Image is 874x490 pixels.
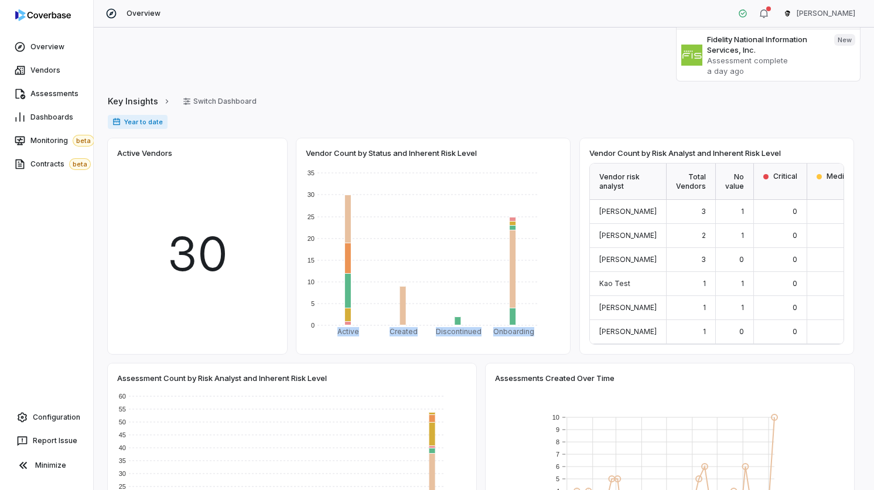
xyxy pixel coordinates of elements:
text: 8 [556,438,559,445]
text: 7 [556,451,559,458]
text: 5 [311,300,315,307]
div: Total Vendors [667,164,716,200]
span: Key Insights [108,95,158,107]
span: 3 [701,207,706,216]
a: Overview [2,36,91,57]
span: 1 [703,327,706,336]
span: Vendors [30,66,60,75]
span: [PERSON_NAME] [599,255,657,264]
text: 10 [308,278,315,285]
a: Monitoringbeta [2,130,91,151]
span: [PERSON_NAME] [797,9,855,18]
svg: Date range for report [112,118,121,126]
text: 0 [311,322,315,329]
span: Dashboards [30,113,73,122]
span: 1 [741,303,744,312]
button: Switch Dashboard [176,93,264,110]
button: Report Issue [5,430,88,451]
span: Configuration [33,413,80,422]
span: 1 [741,231,744,240]
text: 5 [556,475,559,482]
button: Key Insights [104,89,175,114]
span: [PERSON_NAME] [599,231,657,240]
span: 0 [739,255,744,264]
a: Dashboards [2,107,91,128]
span: 0 [739,327,744,336]
span: [PERSON_NAME] [599,327,657,336]
div: Vendor risk analyst [590,164,667,200]
span: 2 [702,231,706,240]
span: Vendor Count by Status and Inherent Risk Level [306,148,477,158]
a: Vendors [2,60,91,81]
p: a day ago [707,66,825,76]
button: Gus Cuddy avatar[PERSON_NAME] [776,5,862,22]
span: Monitoring [30,135,94,147]
text: 45 [119,431,126,438]
button: Minimize [5,454,88,477]
span: 1 [703,303,706,312]
text: 9 [556,426,559,433]
text: 40 [119,444,126,451]
span: 0 [793,231,797,240]
img: Gus Cuddy avatar [783,9,792,18]
span: 1 [741,279,744,288]
span: 0 [793,303,797,312]
span: Vendor Count by Risk Analyst and Inherent Risk Level [589,148,781,158]
span: 0 [793,207,797,216]
span: Report Issue [33,436,77,445]
span: [PERSON_NAME] [599,207,657,216]
a: Contractsbeta [2,154,91,175]
span: Medium [827,172,855,181]
text: 50 [119,418,126,426]
text: 15 [308,257,315,264]
span: 1 [741,207,744,216]
span: beta [69,158,91,170]
h3: Fidelity National Information Services, Inc. [707,34,825,55]
a: Key Insights [108,89,171,114]
text: 30 [119,470,126,477]
span: Assessments [30,89,78,98]
div: No value [716,164,754,200]
span: Assessments Created Over Time [495,373,614,383]
text: 20 [308,235,315,242]
span: Critical [773,172,797,181]
text: 35 [119,457,126,464]
span: [PERSON_NAME] [599,303,657,312]
text: 35 [308,169,315,176]
span: beta [73,135,94,147]
span: Minimize [35,461,66,470]
span: Active Vendors [117,148,172,158]
span: Kao Test [599,279,630,288]
text: 6 [556,463,559,470]
span: 0 [793,327,797,336]
span: 30 [168,219,228,289]
text: 10 [552,414,559,421]
text: 25 [308,213,315,220]
span: New [834,34,855,46]
text: 55 [119,406,126,413]
span: 1 [703,279,706,288]
img: logo-D7KZi-bG.svg [15,9,71,21]
a: Configuration [5,407,88,428]
span: Year to date [108,115,168,129]
text: 60 [119,393,126,400]
span: Overview [30,42,64,52]
a: Fidelity National Information Services, Inc.Assessment completea day agoNew [677,29,860,81]
span: Assessment Count by Risk Analyst and Inherent Risk Level [117,373,327,383]
span: Contracts [30,158,91,170]
p: Assessment complete [707,55,825,66]
text: 25 [119,483,126,490]
a: Assessments [2,83,91,104]
span: 0 [793,255,797,264]
span: 3 [701,255,706,264]
text: 30 [308,191,315,198]
span: 0 [793,279,797,288]
span: Overview [127,9,161,18]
